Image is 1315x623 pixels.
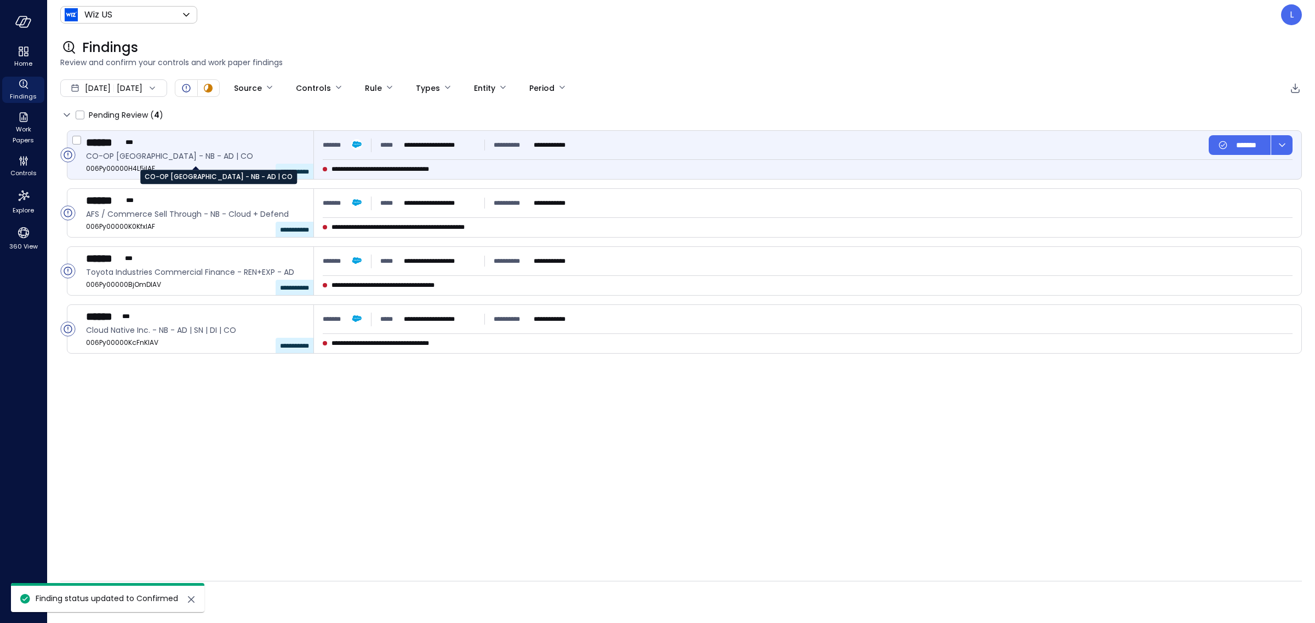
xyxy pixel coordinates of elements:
[86,279,305,290] span: 006Py00000BjOmDIAV
[185,593,198,606] button: close
[89,106,163,124] span: Pending Review
[65,8,78,21] img: Icon
[86,163,305,174] span: 006Py00000H4L5iIAF
[10,91,37,102] span: Findings
[86,337,305,348] span: 006Py00000KcFnKIAV
[140,170,297,184] div: CO-OP [GEOGRAPHIC_DATA] - NB - AD | CO
[9,241,38,252] span: 360 View
[84,8,112,21] p: Wiz US
[1289,82,1302,95] div: Export to CSV
[2,223,44,253] div: 360 View
[365,79,382,97] div: Rule
[296,79,331,97] div: Controls
[60,147,76,163] div: Open
[2,153,44,180] div: Controls
[474,79,495,97] div: Entity
[1281,4,1302,25] div: Leah Collins
[60,205,76,221] div: Open
[2,186,44,217] div: Explore
[36,593,178,604] span: Finding status updated to Confirmed
[1209,135,1293,155] div: Button group with a nested menu
[60,56,1302,68] span: Review and confirm your controls and work paper findings
[234,79,262,97] div: Source
[14,58,32,69] span: Home
[2,109,44,147] div: Work Papers
[154,109,159,120] span: 4
[86,221,305,232] span: 006Py00000K0KfxIAF
[1290,8,1294,21] p: L
[10,168,37,178] span: Controls
[86,150,305,162] span: CO-OP Sapporo - NB - AD | CO
[86,266,305,278] span: Toyota Industries Commercial Finance - REN+EXP - AD
[85,82,111,94] span: [DATE]
[2,77,44,103] div: Findings
[150,109,163,121] div: ( )
[86,324,305,336] span: Cloud Native Inc. - NB - AD | SN | DI | CO
[13,205,34,216] span: Explore
[7,124,40,146] span: Work Papers
[202,82,215,95] div: In Progress
[60,263,76,279] div: Open
[86,208,305,220] span: AFS / Commerce Sell Through - NB - Cloud + Defend
[2,44,44,70] div: Home
[60,321,76,337] div: Open
[82,39,138,56] span: Findings
[180,82,193,95] div: Open
[416,79,440,97] div: Types
[1271,135,1293,155] button: dropdown-icon-button
[529,79,554,97] div: Period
